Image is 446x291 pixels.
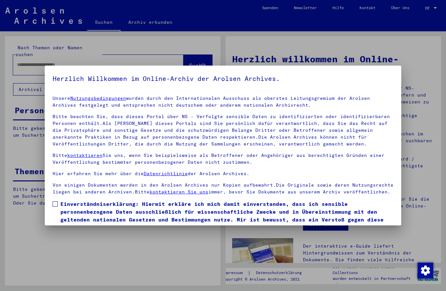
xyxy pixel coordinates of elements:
[144,171,188,176] a: Datenrichtlinie
[418,263,433,278] img: Zustimmung ändern
[67,152,103,158] a: kontaktieren
[53,95,394,109] p: Unsere wurden durch den Internationalen Ausschuss als oberstes Leitungsgremium der Arolsen Archiv...
[53,170,394,177] p: Hier erfahren Sie mehr über die der Arolsen Archives.
[53,152,394,166] p: Bitte Sie uns, wenn Sie beispielsweise als Betroffener oder Angehöriger aus berechtigten Gründen ...
[60,200,394,231] span: Einverständniserklärung: Hiermit erkläre ich mich damit einverstanden, dass ich sensible personen...
[70,95,126,101] a: Nutzungsbedingungen
[53,113,394,147] p: Bitte beachten Sie, dass dieses Portal über NS - Verfolgte sensible Daten zu identifizierten oder...
[150,189,208,195] a: kontaktieren Sie uns
[417,262,433,278] div: Zustimmung ändern
[53,73,394,84] h5: Herzlich Willkommen im Online-Archiv der Arolsen Archives.
[53,182,394,195] p: Von einigen Dokumenten werden in den Arolsen Archives nur Kopien aufbewahrt.Die Originale sowie d...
